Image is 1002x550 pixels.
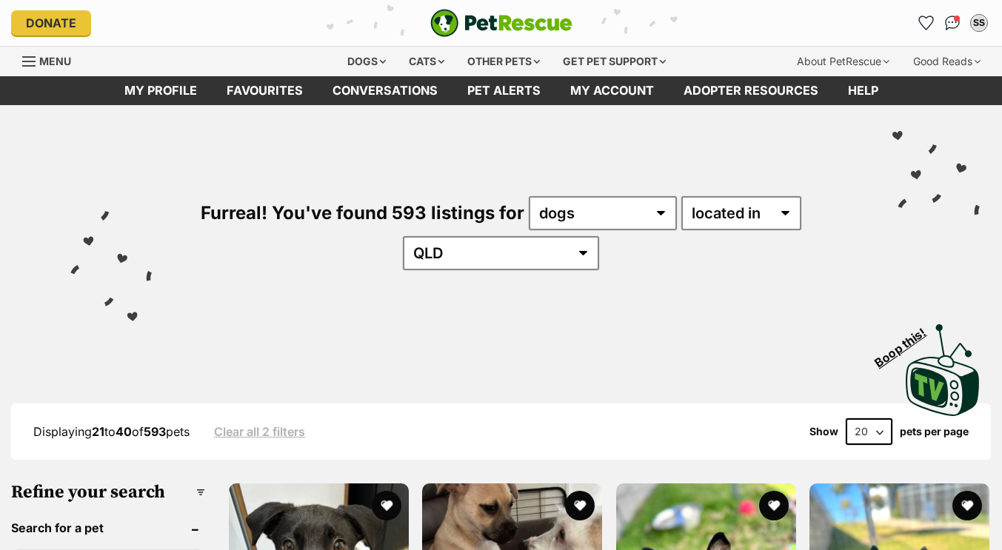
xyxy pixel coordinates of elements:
[398,47,455,76] div: Cats
[39,55,71,67] span: Menu
[809,426,838,437] span: Show
[941,11,964,35] a: Conversations
[555,76,669,105] a: My account
[906,324,980,416] img: PetRescue TV logo
[11,482,205,503] h3: Refine your search
[669,76,833,105] a: Adopter resources
[552,47,676,76] div: Get pet support
[430,9,572,37] a: PetRescue
[967,11,991,35] button: My account
[900,426,969,437] label: pets per page
[110,76,212,105] a: My profile
[201,202,524,224] span: Furreal! You've found 593 listings for
[565,491,595,520] button: favourite
[945,16,961,30] img: chat-41dd97257d64d25036548639549fe6c8038ab92f7586957e7f3b1b290dea8141.svg
[914,11,991,35] ul: Account quick links
[92,424,104,439] strong: 21
[214,425,305,438] a: Clear all 2 filters
[786,47,900,76] div: About PetRescue
[22,47,81,73] a: Menu
[116,424,132,439] strong: 40
[11,521,205,534] header: Search for a pet
[906,311,980,419] a: Boop this!
[33,424,190,439] span: Displaying to of pets
[903,47,991,76] div: Good Reads
[833,76,893,105] a: Help
[371,491,401,520] button: favourite
[457,47,550,76] div: Other pets
[758,491,788,520] button: favourite
[872,316,941,369] span: Boop this!
[430,9,572,37] img: logo-e224e6f780fb5917bec1dbf3a21bbac754714ae5b6737aabdf751b685950b380.svg
[11,10,91,36] a: Donate
[144,424,166,439] strong: 593
[952,491,982,520] button: favourite
[337,47,396,76] div: Dogs
[212,76,318,105] a: Favourites
[318,76,452,105] a: conversations
[452,76,555,105] a: Pet alerts
[914,11,938,35] a: Favourites
[972,16,986,30] div: SS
